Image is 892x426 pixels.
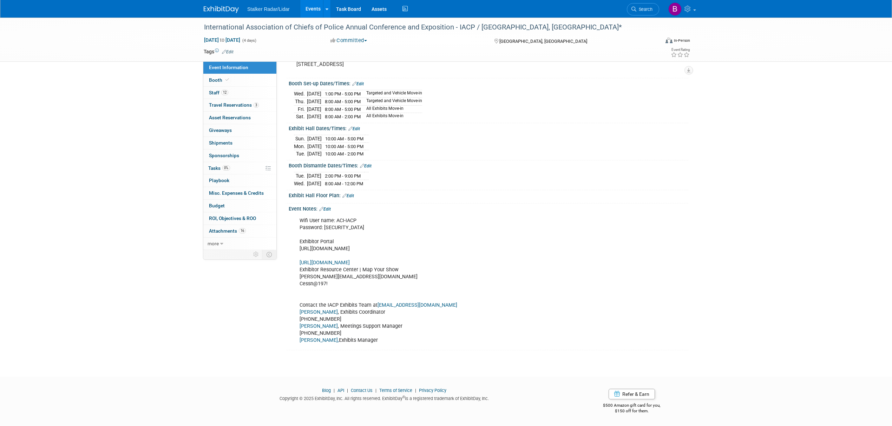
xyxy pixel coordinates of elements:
a: Event Information [203,61,276,74]
a: Blog [322,388,331,393]
a: Giveaways [203,124,276,137]
a: Terms of Service [379,388,412,393]
span: Event Information [209,65,248,70]
span: 3 [254,102,259,108]
div: Exhibit Hall Floor Plan: [289,190,688,199]
span: Sponsorships [209,153,239,158]
span: ROI, Objectives & ROO [209,215,256,221]
td: [DATE] [307,172,321,180]
td: Targeted and Vehicle Move-in [362,98,422,105]
span: | [413,388,418,393]
span: 0% [222,165,230,171]
td: [DATE] [307,90,321,98]
td: Wed. [294,180,307,187]
a: Search [627,3,659,15]
a: Attachments16 [203,225,276,237]
a: Edit [352,81,364,86]
a: ROI, Objectives & ROO [203,212,276,225]
td: [DATE] [307,105,321,113]
span: Tasks [208,165,230,171]
span: | [374,388,378,393]
span: Misc. Expenses & Credits [209,190,264,196]
div: $150 off for them. [575,408,689,414]
img: Format-Inperson.png [665,38,673,43]
td: Tue. [294,172,307,180]
a: Staff12 [203,87,276,99]
span: Playbook [209,178,229,183]
a: more [203,238,276,250]
span: 16 [239,228,246,233]
a: Edit [360,164,372,168]
span: [GEOGRAPHIC_DATA], [GEOGRAPHIC_DATA] [499,39,587,44]
td: Mon. [294,142,307,150]
img: ExhibitDay [204,6,239,13]
sup: ® [402,395,405,399]
a: [PERSON_NAME] [300,323,338,329]
div: Booth Set-up Dates/Times: [289,78,688,87]
td: Tue. [294,150,307,158]
div: In-Person [674,38,690,43]
span: 12 [221,90,228,95]
td: Personalize Event Tab Strip [250,250,262,259]
td: Thu. [294,98,307,105]
a: Misc. Expenses & Credits [203,187,276,199]
td: Targeted and Vehicle Move-in [362,90,422,98]
span: Booth [209,77,230,83]
a: Edit [342,193,354,198]
a: [PERSON_NAME] [300,309,338,315]
span: 10:00 AM - 5:00 PM [325,136,363,141]
button: Committed [328,37,370,44]
a: Edit [222,49,234,54]
span: 8:00 AM - 2:00 PM [325,114,361,119]
span: Budget [209,203,225,208]
td: [DATE] [307,135,322,143]
div: Event Notes: [289,204,688,213]
span: 10:00 AM - 5:00 PM [325,144,363,149]
img: Brooke Journet [668,2,682,16]
span: Search [636,7,652,12]
span: Travel Reservations [209,102,259,108]
div: $500 Amazon gift card for you, [575,398,689,414]
span: 10:00 AM - 2:00 PM [325,151,363,157]
a: Privacy Policy [419,388,446,393]
td: Wed. [294,90,307,98]
a: Travel Reservations3 [203,99,276,111]
span: Shipments [209,140,232,146]
span: 1:00 PM - 5:00 PM [325,91,361,96]
td: [DATE] [307,150,322,158]
a: API [337,388,344,393]
td: Sat. [294,113,307,120]
span: | [332,388,336,393]
div: Booth Dismantle Dates/Times: [289,160,688,169]
span: 8:00 AM - 5:00 PM [325,99,361,104]
a: Contact Us [351,388,373,393]
td: All Exhibits Move-in [362,113,422,120]
div: Event Rating [671,48,690,52]
a: Playbook [203,174,276,187]
a: Budget [203,200,276,212]
a: [URL][DOMAIN_NAME] [300,260,350,266]
div: Copyright © 2025 ExhibitDay, Inc. All rights reserved. ExhibitDay is a registered trademark of Ex... [204,394,565,402]
td: Fri. [294,105,307,113]
td: Tags [204,48,234,55]
span: (4 days) [242,38,256,43]
span: 8:00 AM - 5:00 PM [325,107,361,112]
td: All Exhibits Move-in [362,105,422,113]
span: | [345,388,350,393]
span: more [208,241,219,246]
a: Edit [319,207,331,212]
td: Sun. [294,135,307,143]
a: Booth [203,74,276,86]
i: Booth reservation complete [225,78,229,82]
div: Event Format [618,36,690,47]
span: Giveaways [209,127,232,133]
td: [DATE] [307,142,322,150]
a: [EMAIL_ADDRESS][DOMAIN_NAME] [378,302,457,308]
a: [PERSON_NAME], [300,337,339,343]
span: Stalker Radar/Lidar [247,6,290,12]
pre: [STREET_ADDRESS] [296,61,447,67]
div: International Association of Chiefs of Police Annual Conference and Exposition - IACP / [GEOGRAPH... [202,21,649,34]
a: Shipments [203,137,276,149]
a: Refer & Earn [609,389,655,399]
td: [DATE] [307,180,321,187]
